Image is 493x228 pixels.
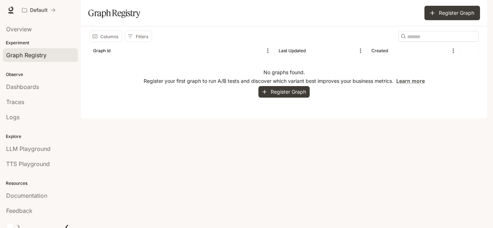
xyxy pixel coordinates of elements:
p: Default [30,7,48,13]
div: Last Updated [279,48,306,53]
button: Register Graph [424,6,480,20]
a: Learn more [396,78,425,84]
button: Select columns [90,31,122,42]
button: All workspaces [19,3,59,17]
button: Sort [306,45,317,56]
p: No graphs found. [263,69,305,76]
p: Register your first graph to run A/B tests and discover which variant best improves your business... [144,77,425,85]
button: Menu [448,45,459,56]
button: Sort [389,45,400,56]
div: Search [398,31,479,42]
button: Register Graph [258,86,310,98]
button: Menu [262,45,273,56]
div: Graph Id [93,48,110,53]
button: Menu [355,45,366,56]
h1: Graph Registry [88,6,140,20]
button: Show filters [125,31,152,42]
button: Sort [111,45,122,56]
div: Created [371,48,388,53]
